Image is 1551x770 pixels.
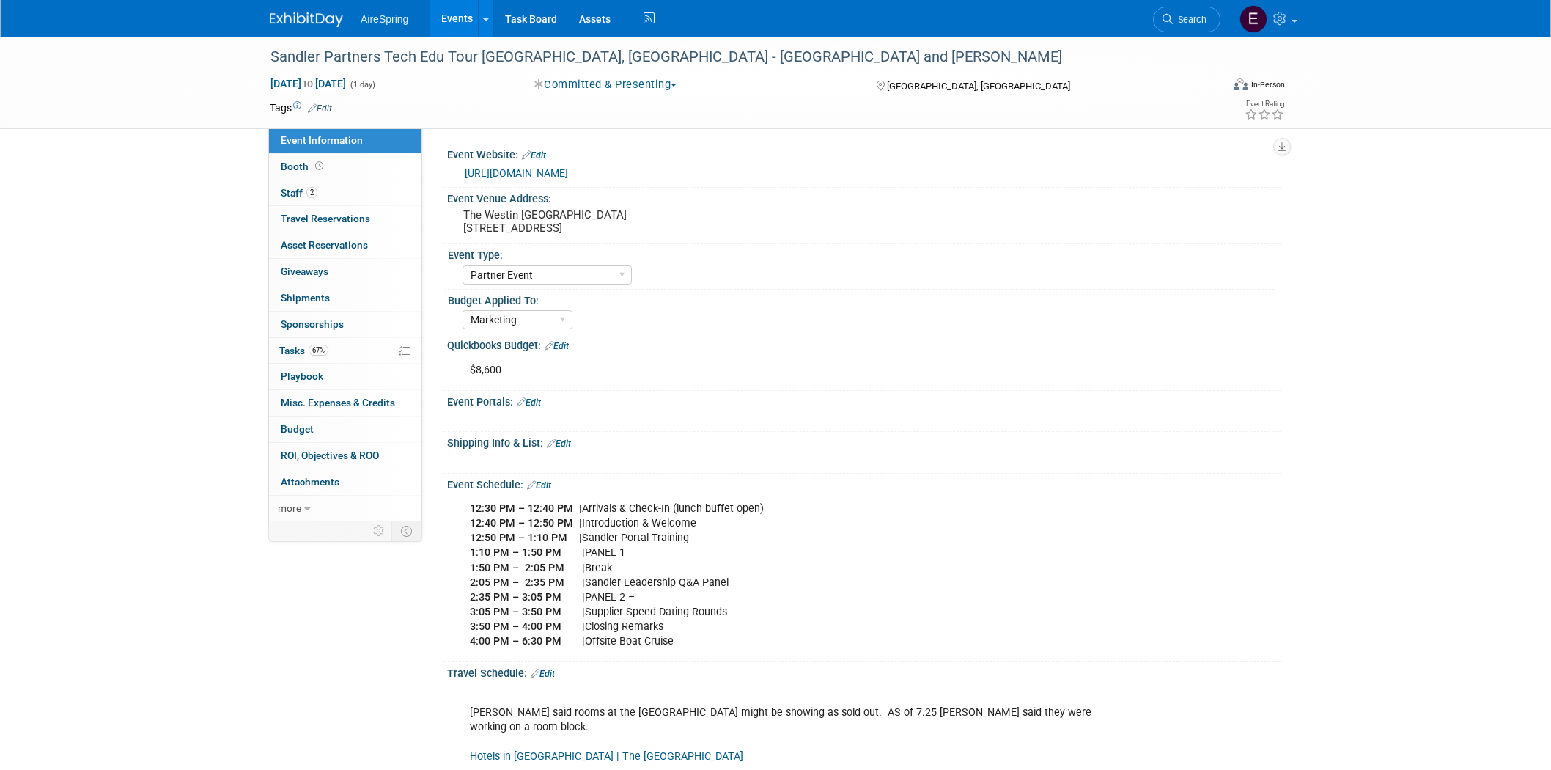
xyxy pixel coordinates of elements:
div: Event Schedule: [447,474,1281,493]
span: [DATE] [DATE] [270,77,347,90]
img: Format-Inperson.png [1234,78,1248,90]
b: 1:50 PM – 2:05 PM | [470,562,585,574]
a: Giveaways [269,259,421,285]
a: Shipments [269,285,421,311]
span: Playbook [281,370,323,382]
span: AireSpring [361,13,408,25]
a: Edit [547,439,571,449]
td: Tags [270,100,332,115]
span: ROI, Objectives & ROO [281,450,379,461]
a: Asset Reservations [269,232,421,258]
span: 2 [306,187,317,198]
div: Event Portals: [447,391,1281,410]
b: 3:05 PM – 3:50 PM | [470,606,585,618]
span: Booth not reserved yet [312,161,326,172]
b: 2:35 PM – 3:05 PM | [470,591,585,604]
a: Misc. Expenses & Credits [269,390,421,416]
span: Travel Reservations [281,213,370,224]
span: Search [1173,14,1206,25]
a: Edit [522,150,546,161]
a: Travel Reservations [269,206,421,232]
a: Edit [531,669,555,679]
a: Tasks67% [269,338,421,364]
a: more [269,496,421,521]
button: Committed & Presenting [529,77,683,92]
span: 67% [309,345,328,356]
span: Sponsorships [281,318,344,330]
div: Travel Schedule: [447,662,1281,681]
span: Misc. Expenses & Credits [281,397,395,408]
a: [URL][DOMAIN_NAME] [465,167,568,179]
span: more [278,502,301,514]
div: Arrivals & Check-In (lunch buffet open) Introduction & Welcome Sandler Portal Training PANEL 1 Br... [460,494,1120,656]
a: Playbook [269,364,421,389]
div: Quickbooks Budget: [447,334,1281,353]
div: Event Type: [448,244,1275,263]
div: Event Rating [1245,100,1284,108]
b: 1:10 PM – 1:50 PM | [470,546,585,559]
a: Edit [545,341,569,351]
span: Event Information [281,134,363,146]
div: Event Website: [447,144,1281,163]
b: 12:50 PM – 1:10 PM | [470,532,582,544]
b: 3:50 PM – 4:00 PM | [470,620,585,633]
span: Asset Reservations [281,239,368,251]
td: Personalize Event Tab Strip [366,521,392,540]
div: Event Format [1134,76,1285,98]
a: Edit [517,397,541,408]
b: 4:00 PM – 6:30 PM | [470,635,585,648]
div: Event Venue Address: [447,188,1281,206]
div: Budget Applied To: [448,290,1275,308]
a: Sponsorships [269,312,421,337]
a: Staff2 [269,180,421,206]
a: Event Information [269,128,421,153]
span: Shipments [281,292,330,304]
div: In-Person [1250,79,1285,90]
div: $8,600 [460,356,1120,385]
span: Tasks [279,345,328,356]
a: Edit [308,103,332,114]
b: 12:40 PM – 12:50 PM | [470,517,582,529]
a: Edit [527,480,551,491]
b: 2:05 PM – 2:35 PM | [470,576,585,589]
a: Search [1153,7,1220,32]
div: Sandler Partners Tech Edu Tour [GEOGRAPHIC_DATA], [GEOGRAPHIC_DATA] - [GEOGRAPHIC_DATA] and [PERS... [265,44,1198,70]
img: erica arjona [1239,5,1267,33]
pre: The Westin [GEOGRAPHIC_DATA] [STREET_ADDRESS] [463,208,778,235]
span: (1 day) [349,80,375,89]
img: ExhibitDay [270,12,343,27]
a: Booth [269,154,421,180]
td: Toggle Event Tabs [392,521,422,540]
span: to [301,78,315,89]
span: Budget [281,423,314,435]
span: [GEOGRAPHIC_DATA], [GEOGRAPHIC_DATA] [887,81,1070,92]
span: Booth [281,161,326,172]
a: Attachments [269,469,421,495]
span: Staff [281,187,317,199]
a: Hotels in [GEOGRAPHIC_DATA] | The [GEOGRAPHIC_DATA] [470,750,743,763]
span: Giveaways [281,265,328,277]
span: Attachments [281,476,339,488]
div: Shipping Info & List: [447,432,1281,451]
b: 12:30 PM – 12:40 PM | [470,502,582,515]
a: ROI, Objectives & ROO [269,443,421,469]
a: Budget [269,417,421,442]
